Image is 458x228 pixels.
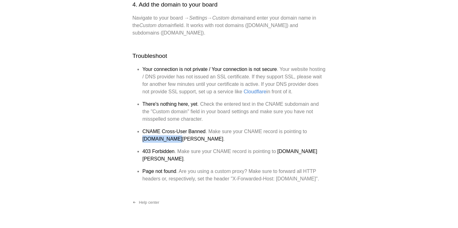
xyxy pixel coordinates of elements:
strong: There's nothing here, yet [142,101,198,107]
a: Cloudflare [244,89,266,94]
strong: Page not found [142,169,176,174]
strong: [DOMAIN_NAME][PERSON_NAME] [142,136,223,142]
h2: Troubleshoot [132,52,326,61]
p: Navigate to your board → → and enter your domain name in the field. It works with root domains ([... [132,14,326,37]
strong: [DOMAIN_NAME][PERSON_NAME] [142,149,317,161]
em: Settings [189,15,207,21]
li: . Your website hosting / DNS provider has not issued an SSL certificate. If they support SSL, ple... [142,66,326,95]
strong: Your connection is not private / Your connection is not secure [142,67,277,72]
strong: 403 Forbidden [142,149,174,154]
em: Custom domain [212,15,247,21]
h2: 4. Add the domain to your board [132,0,326,9]
li: . Make sure your CNAME record is pointing to . [142,148,326,163]
em: Custom domain [139,23,174,28]
strong: CNAME Cross-User Banned [142,129,206,134]
li: . Are you using a custom proxy? Make sure to forward all HTTP headers or, respectively, set the h... [142,168,326,183]
li: . Check the entered text in the CNAME subdomain and the "Custom domain" field in your board setti... [142,100,326,123]
a: Help center [127,198,164,207]
li: . Make sure your CNAME record is pointing to . [142,128,326,143]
